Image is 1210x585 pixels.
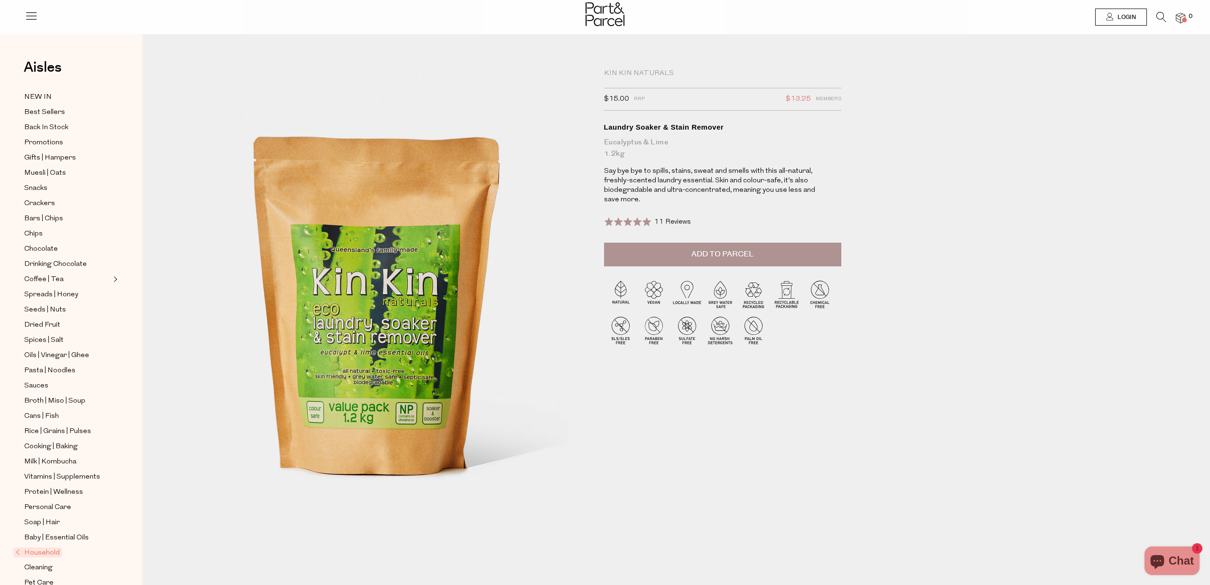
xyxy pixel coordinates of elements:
a: NEW IN [24,91,111,103]
span: Soap | Hair [24,517,60,528]
div: Kin Kin Naturals [604,69,841,78]
span: Back In Stock [24,122,68,133]
span: Dried Fruit [24,320,60,331]
span: Household [13,547,62,557]
img: P_P-ICONS-Live_Bec_V11_Recycle_Packaging.svg [737,277,770,311]
span: Cleaning [24,562,53,574]
a: Household [16,547,111,558]
a: 0 [1176,13,1185,23]
img: Part&Parcel [586,2,624,26]
a: Pasta | Noodles [24,365,111,377]
span: Coffee | Tea [24,274,64,285]
a: Sauces [24,380,111,392]
img: P_P-ICONS-Live_Bec_V11_No_Harsh_Detergents.svg [704,313,737,347]
span: Cooking | Baking [24,441,78,453]
img: P_P-ICONS-Live_Bec_V11_Sulfate_Free.svg [670,313,704,347]
a: Vitamins | Supplements [24,471,111,483]
span: NEW IN [24,92,52,103]
a: Snacks [24,182,111,194]
span: Cans | Fish [24,411,59,422]
a: Baby | Essential Oils [24,532,111,544]
span: Bars | Chips [24,213,63,225]
button: Add to Parcel [604,243,841,266]
span: Muesli | Oats [24,168,66,179]
span: Crackers [24,198,55,209]
inbox-online-store-chat: Shopify online store chat [1142,547,1202,577]
a: Milk | Kombucha [24,456,111,468]
div: Laundry Soaker & Stain Remover [604,123,841,132]
span: $13.25 [786,93,811,105]
div: Eucalyptus & Lime 1.2kg [604,137,841,160]
a: Seeds | Nuts [24,304,111,316]
button: Expand/Collapse Coffee | Tea [111,274,118,285]
span: Best Sellers [24,107,65,118]
img: P_P-ICONS-Live_Bec_V11_Paraben_Free.svg [637,313,670,347]
img: P_P-ICONS-Live_Bec_V11_Natural.svg [604,277,637,311]
a: Muesli | Oats [24,167,111,179]
a: Cleaning [24,562,111,574]
img: P_P-ICONS-Live_Bec_V11_SLS-SLES_Free.svg [604,313,637,347]
a: Promotions [24,137,111,149]
span: 11 Reviews [654,218,691,226]
a: Best Sellers [24,106,111,118]
span: Broth | Miso | Soup [24,396,85,407]
span: Add to Parcel [691,249,754,260]
a: Cooking | Baking [24,441,111,453]
span: Oils | Vinegar | Ghee [24,350,89,361]
p: Say bye bye to spills, stains, sweat and smells with this all-natural, freshly-scented laundry es... [604,167,829,205]
a: Crackers [24,198,111,209]
a: Cans | Fish [24,410,111,422]
span: Promotions [24,137,63,149]
span: 0 [1186,12,1195,21]
span: Sauces [24,380,48,392]
a: Spices | Salt [24,334,111,346]
span: Pasta | Noodles [24,365,75,377]
img: P_P-ICONS-Live_Bec_V11_Palm_Oil_Free.svg [737,313,770,347]
span: Personal Care [24,502,71,513]
span: Milk | Kombucha [24,456,76,468]
span: $15.00 [604,93,629,105]
a: Chocolate [24,243,111,255]
a: Back In Stock [24,122,111,133]
a: Dried Fruit [24,319,111,331]
a: Gifts | Hampers [24,152,111,164]
img: P_P-ICONS-Live_Bec_V11_Grey_Water_Safe.svg [704,277,737,311]
a: Soap | Hair [24,517,111,528]
img: P_P-ICONS-Live_Bec_V11_Recyclable_Packaging.svg [770,277,803,311]
span: Gifts | Hampers [24,152,76,164]
a: Oils | Vinegar | Ghee [24,349,111,361]
span: Rice | Grains | Pulses [24,426,91,437]
span: RRP [634,93,645,105]
span: Seeds | Nuts [24,304,66,316]
span: Login [1115,13,1136,21]
span: Members [816,93,841,105]
span: Spreads | Honey [24,289,78,301]
img: P_P-ICONS-Live_Bec_V11_Locally_Made_2.svg [670,277,704,311]
span: Baby | Essential Oils [24,532,89,544]
img: P_P-ICONS-Live_Bec_V11_Vegan.svg [637,277,670,311]
span: Spices | Salt [24,335,64,346]
a: Login [1095,9,1147,26]
a: Broth | Miso | Soup [24,395,111,407]
a: Chips [24,228,111,240]
a: Coffee | Tea [24,274,111,285]
span: Chocolate [24,244,58,255]
a: Drinking Chocolate [24,258,111,270]
a: Protein | Wellness [24,486,111,498]
span: Drinking Chocolate [24,259,87,270]
span: Protein | Wellness [24,487,83,498]
a: Rice | Grains | Pulses [24,425,111,437]
span: Chips [24,228,43,240]
span: Aisles [24,57,62,78]
span: Snacks [24,183,47,194]
span: Vitamins | Supplements [24,472,100,483]
a: Aisles [24,60,62,84]
a: Bars | Chips [24,213,111,225]
a: Personal Care [24,501,111,513]
img: P_P-ICONS-Live_Bec_V11_Chemical_Free.svg [803,277,837,311]
a: Spreads | Honey [24,289,111,301]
